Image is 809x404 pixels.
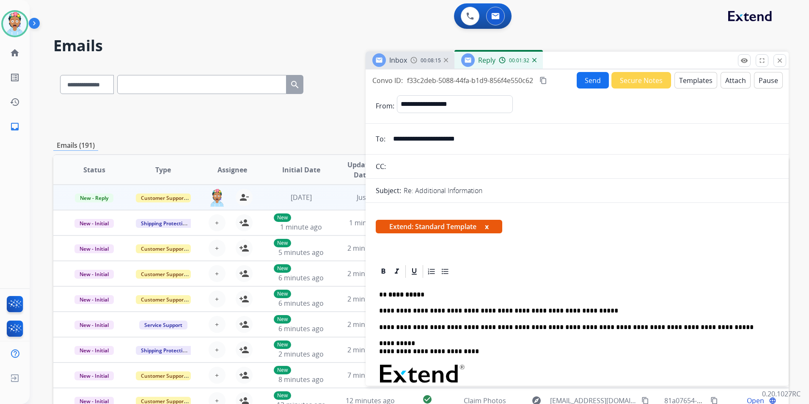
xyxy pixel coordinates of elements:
span: New - Initial [74,346,114,355]
h2: Emails [53,37,789,54]
p: New [274,315,291,324]
p: Subject: [376,185,401,196]
span: 2 minutes ago [347,345,393,354]
span: Type [155,165,171,175]
button: x [485,221,489,232]
span: New - Initial [74,219,114,228]
mat-icon: person_add [239,294,249,304]
p: New [274,290,291,298]
p: Emails (191) [53,140,98,151]
mat-icon: person_add [239,370,249,380]
button: + [209,316,226,333]
p: New [274,366,291,374]
span: Customer Support [136,270,191,279]
span: 1 minute ago [280,222,322,232]
span: [DATE] [291,193,312,202]
span: 2 minutes ago [347,269,393,278]
span: Just now [357,193,384,202]
span: Updated Date [343,160,381,180]
span: 1 minute ago [349,218,391,227]
span: f33c2deb-5088-44fa-b1d9-856f4e550c62 [407,76,533,85]
span: 2 minutes ago [278,349,324,359]
span: 6 minutes ago [278,324,324,333]
mat-icon: person_add [239,268,249,279]
span: Customer Support [136,371,191,380]
span: + [215,345,219,355]
mat-icon: person_add [239,243,249,253]
div: Underline [408,265,421,278]
p: To: [376,134,385,144]
span: Status [83,165,105,175]
button: + [209,265,226,282]
span: Extend: Standard Template [376,220,502,233]
span: 2 minutes ago [347,320,393,329]
div: Italic [391,265,403,278]
span: Assignee [217,165,247,175]
button: + [209,291,226,307]
button: Pause [754,72,783,89]
button: Attach [721,72,751,89]
p: Re: Additional Information [404,185,482,196]
div: Ordered List [425,265,438,278]
button: + [209,367,226,384]
mat-icon: inbox [10,122,20,132]
p: CC: [376,161,386,172]
mat-icon: close [776,57,784,64]
span: 2 minutes ago [347,244,393,253]
mat-icon: person_add [239,218,249,228]
span: + [215,294,219,304]
p: New [274,264,291,273]
span: + [215,243,219,253]
img: avatar [3,12,27,36]
button: + [209,341,226,358]
span: New - Initial [74,295,114,304]
button: Templates [674,72,717,89]
button: Secure Notes [611,72,671,89]
span: Shipping Protection [136,219,194,228]
div: Bold [377,265,390,278]
span: Initial Date [282,165,320,175]
button: + [209,214,226,231]
button: + [209,240,226,257]
mat-icon: home [10,48,20,58]
span: 7 minutes ago [347,371,393,380]
span: 5 minutes ago [278,248,324,257]
mat-icon: list_alt [10,72,20,83]
p: New [274,213,291,222]
span: 00:08:15 [421,57,441,64]
mat-icon: search [290,80,300,90]
span: New - Initial [74,321,114,329]
span: + [215,370,219,380]
span: 00:01:32 [509,57,529,64]
p: New [274,391,291,400]
span: New - Initial [74,270,114,279]
mat-icon: remove_red_eye [740,57,748,64]
mat-icon: fullscreen [758,57,766,64]
img: agent-avatar [209,189,226,207]
span: Service Support [139,321,187,329]
span: Customer Support [136,244,191,253]
span: 6 minutes ago [278,273,324,282]
span: 8 minutes ago [278,375,324,384]
mat-icon: person_remove [239,192,249,202]
span: New - Reply [75,194,113,202]
span: Shipping Protection [136,346,194,355]
span: 2 minutes ago [347,294,393,304]
span: New - Initial [74,371,114,380]
div: Bullet List [439,265,451,278]
p: From: [376,101,394,111]
mat-icon: person_add [239,345,249,355]
span: Reply [478,55,495,65]
mat-icon: content_copy [539,77,547,84]
button: Send [577,72,609,89]
p: New [274,239,291,247]
span: New - Initial [74,244,114,253]
span: + [215,268,219,279]
span: + [215,319,219,329]
p: Convo ID: [372,75,403,86]
p: New [274,340,291,349]
span: Inbox [389,55,407,65]
span: Customer Support [136,295,191,304]
span: 6 minutes ago [278,299,324,308]
mat-icon: person_add [239,319,249,329]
